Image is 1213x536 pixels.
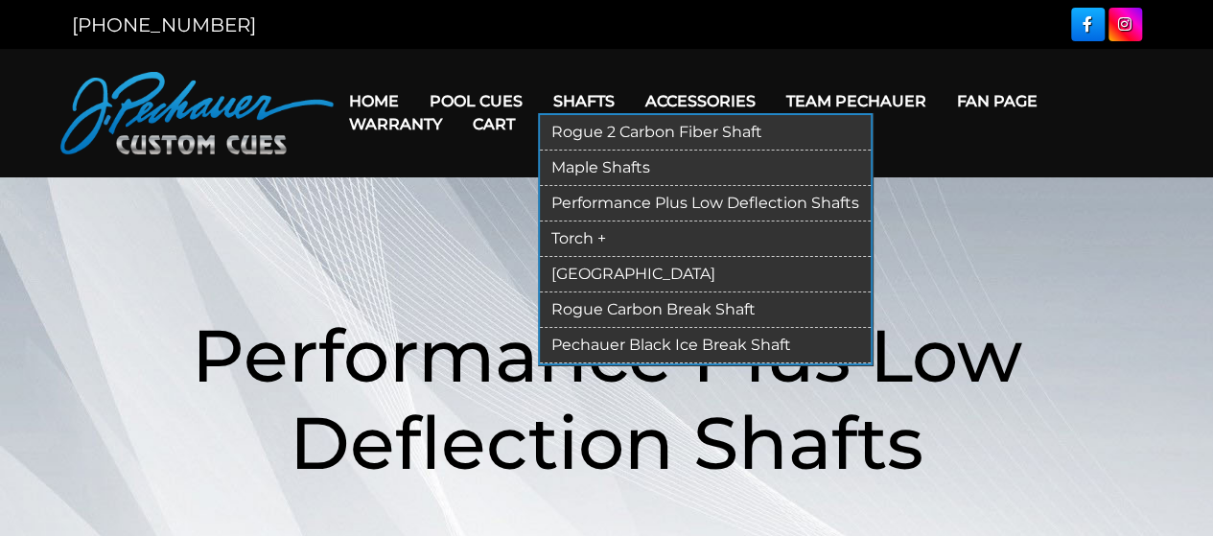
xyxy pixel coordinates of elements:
a: Home [334,77,414,126]
a: Accessories [630,77,771,126]
a: Team Pechauer [771,77,942,126]
a: [PHONE_NUMBER] [72,13,256,36]
img: Pechauer Custom Cues [60,72,334,154]
a: [GEOGRAPHIC_DATA] [540,257,871,292]
a: Cart [457,100,530,149]
a: Warranty [334,100,457,149]
a: Fan Page [942,77,1053,126]
a: Performance Plus Low Deflection Shafts [540,186,871,221]
a: Maple Shafts [540,151,871,186]
a: Shafts [538,77,630,126]
a: Pool Cues [414,77,538,126]
a: Rogue Carbon Break Shaft [540,292,871,328]
span: Performance Plus Low Deflection Shafts [192,311,1022,487]
a: Pechauer Black Ice Break Shaft [540,328,871,363]
a: Torch + [540,221,871,257]
a: Rogue 2 Carbon Fiber Shaft [540,115,871,151]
